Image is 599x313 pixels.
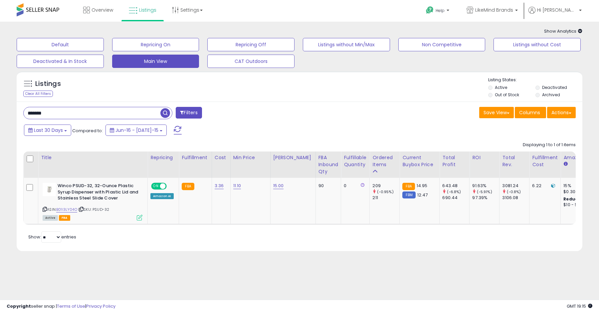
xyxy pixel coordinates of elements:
[215,154,228,161] div: Cost
[442,183,469,189] div: 643.48
[43,183,56,196] img: 11BX2snctXL._SL40_.jpg
[150,154,176,161] div: Repricing
[207,55,295,68] button: CAT Outdoors
[176,107,202,119] button: Filters
[421,1,456,22] a: Help
[372,154,397,168] div: Ordered Items
[495,92,519,98] label: Out of Stock
[477,189,492,194] small: (-5.91%)
[150,193,174,199] div: Amazon AI
[442,154,467,168] div: Total Profit
[502,195,529,201] div: 3106.08
[402,191,415,198] small: FBM
[494,38,581,51] button: Listings without Cost
[273,154,313,161] div: [PERSON_NAME]
[507,189,521,194] small: (-0.8%)
[402,183,415,190] small: FBA
[112,55,199,68] button: Main View
[417,192,428,198] span: 12.47
[233,154,268,161] div: Min Price
[515,107,546,118] button: Columns
[436,8,445,13] span: Help
[442,195,469,201] div: 690.44
[344,183,364,189] div: 0
[59,215,70,221] span: FBA
[78,207,109,212] span: | SKU: PSUD-32
[495,85,507,90] label: Active
[35,79,61,89] h5: Listings
[472,154,497,161] div: ROI
[547,107,576,118] button: Actions
[17,38,104,51] button: Default
[544,28,582,34] span: Show Analytics
[92,7,113,13] span: Overview
[115,127,158,134] span: Jun-16 - [DATE]-15
[233,182,241,189] a: 11.10
[344,154,367,168] div: Fulfillable Quantity
[139,7,156,13] span: Listings
[56,207,77,212] a: B01I3LY04O
[542,92,560,98] label: Archived
[475,7,513,13] span: LikeMind Brands
[472,195,499,201] div: 97.39%
[563,161,567,167] small: Amazon Fees.
[542,85,567,90] label: Deactivated
[72,128,103,134] span: Compared to:
[377,189,394,194] small: (-0.95%)
[43,215,58,221] span: All listings currently available for purchase on Amazon
[532,154,558,168] div: Fulfillment Cost
[112,38,199,51] button: Repricing On
[523,142,576,148] div: Displaying 1 to 1 of 1 items
[488,77,582,83] p: Listing States:
[182,183,194,190] small: FBA
[479,107,514,118] button: Save View
[58,183,138,203] b: Winco PSUD-32, 32-Ounce Plastic Syrup Dispenser with Plastic Lid and Stainless Steel Slide Cover
[215,182,224,189] a: 3.36
[426,6,434,14] i: Get Help
[23,91,53,97] div: Clear All Filters
[182,154,209,161] div: Fulfillment
[207,38,295,51] button: Repricing Off
[318,183,336,189] div: 90
[273,182,284,189] a: 15.00
[166,183,176,189] span: OFF
[528,7,582,22] a: Hi [PERSON_NAME]
[447,189,461,194] small: (-6.8%)
[17,55,104,68] button: Deactivated & In Stock
[318,154,338,175] div: FBA inbound Qty
[519,109,540,116] span: Columns
[303,38,390,51] button: Listings without Min/Max
[34,127,63,134] span: Last 30 Days
[472,183,499,189] div: 91.63%
[24,125,71,136] button: Last 30 Days
[502,154,526,168] div: Total Rev.
[43,183,142,220] div: ASIN:
[532,183,555,189] div: 6.22
[372,195,399,201] div: 211
[105,125,167,136] button: Jun-16 - [DATE]-15
[398,38,486,51] button: Non Competitive
[28,234,76,240] span: Show: entries
[152,183,160,189] span: ON
[372,183,399,189] div: 209
[41,154,145,161] div: Title
[417,182,428,189] span: 14.95
[502,183,529,189] div: 3081.24
[537,7,577,13] span: Hi [PERSON_NAME]
[402,154,437,168] div: Current Buybox Price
